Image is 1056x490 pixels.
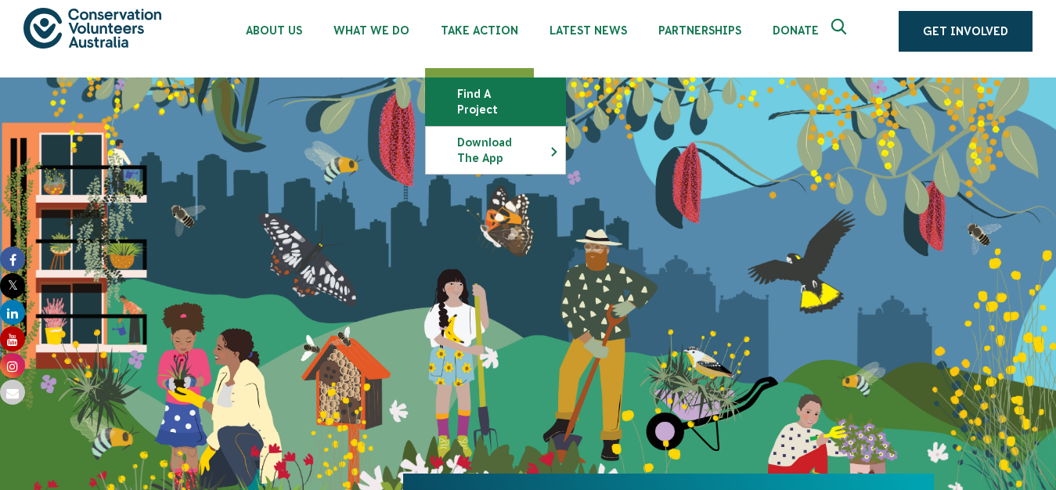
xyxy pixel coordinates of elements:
[773,24,819,37] span: Donate
[658,24,741,37] span: Partnerships
[441,24,518,37] span: Take Action
[333,24,409,37] span: What We Do
[23,8,161,48] img: logo.svg
[246,24,302,37] span: About Us
[822,13,860,50] button: Expand search box Close search box
[899,11,1033,52] a: Get Involved
[831,19,851,44] span: Expand search box
[426,127,565,174] a: Download the app
[550,24,627,37] span: Latest News
[426,78,565,125] a: Find a project
[425,126,566,175] li: Download the app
